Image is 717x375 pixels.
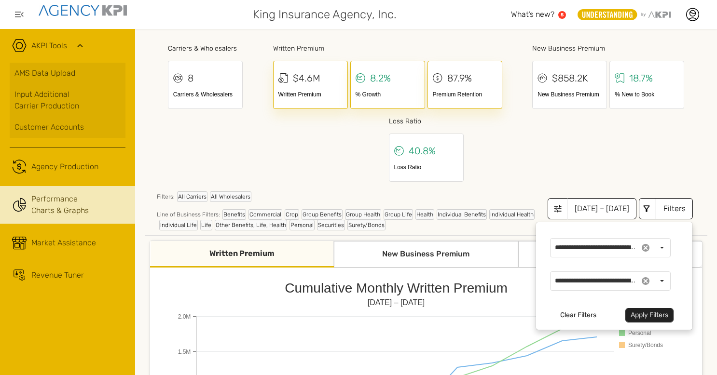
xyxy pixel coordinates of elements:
[278,90,343,99] div: Written Premium
[409,144,436,158] div: 40.8%
[159,220,198,230] div: Individual Life
[489,209,535,220] div: Individual Health
[31,237,96,249] div: Market Assistance
[10,63,125,84] a: AMS Data Upload
[615,90,679,99] div: % New to Book
[10,84,125,117] a: Input AdditionalCarrier Production
[31,40,67,52] a: AKPI Tools
[654,272,670,290] div: Select
[290,220,315,230] div: Personal
[625,308,674,322] button: Apply Filters
[210,191,251,202] div: All Wholesalers
[31,161,98,173] div: Agency Production
[14,121,121,133] div: Customer Accounts
[561,12,564,17] text: 5
[347,220,386,230] div: Surety/Bonds
[389,116,464,126] div: Loss Ratio
[178,313,191,320] text: 2.0M
[639,198,693,219] button: Filters
[370,71,391,85] div: 8.2%
[629,71,653,85] div: 18.7%
[628,330,651,336] text: Personal
[222,209,246,220] div: Benefits
[285,281,508,295] text: Cumulative Monthly Written Premium
[538,90,602,99] div: New Business Premium
[345,209,381,220] div: Group Health
[248,209,282,220] div: Commercial
[368,298,425,307] text: [DATE] – [DATE]
[200,220,212,230] div: Life
[317,220,345,230] div: Securities
[567,198,636,219] div: [DATE] – [DATE]
[215,220,287,230] div: Other Benefits, Life, Health
[285,209,299,220] div: Crop
[558,11,566,19] a: 5
[157,209,548,230] div: Line of Business Filters:
[178,348,191,355] text: 1.5M
[511,10,554,19] span: What’s new?
[293,71,320,85] div: $4.6M
[555,308,602,322] button: Clear Filters
[334,241,518,268] div: New Business Premium
[177,191,207,202] div: All Carriers
[447,71,472,85] div: 87.9%
[39,5,127,16] img: agencykpi-logo-550x69-2d9e3fa8.png
[150,241,334,268] div: Written Premium
[157,191,548,207] div: Filters:
[302,209,343,220] div: Group Benefits
[532,43,684,54] div: New Business Premium
[173,90,237,99] div: Carriers & Wholesalers
[628,342,663,348] text: Surety/Bonds
[656,198,693,219] div: Filters
[518,241,702,268] div: Loss Ratio
[356,90,420,99] div: % Growth
[384,209,413,220] div: Group Life
[552,71,588,85] div: $858.2K
[10,117,125,138] a: Customer Accounts
[548,198,636,219] button: [DATE] – [DATE]
[273,43,502,54] div: Written Premium
[394,163,458,172] div: Loss Ratio
[654,239,670,257] div: Select
[31,269,84,281] div: Revenue Tuner
[415,209,434,220] div: Health
[433,90,497,99] div: Premium Retention
[253,6,397,23] span: King Insurance Agency, Inc.
[168,43,243,54] div: Carriers & Wholesalers
[188,71,193,85] div: 8
[437,209,487,220] div: Individual Benefits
